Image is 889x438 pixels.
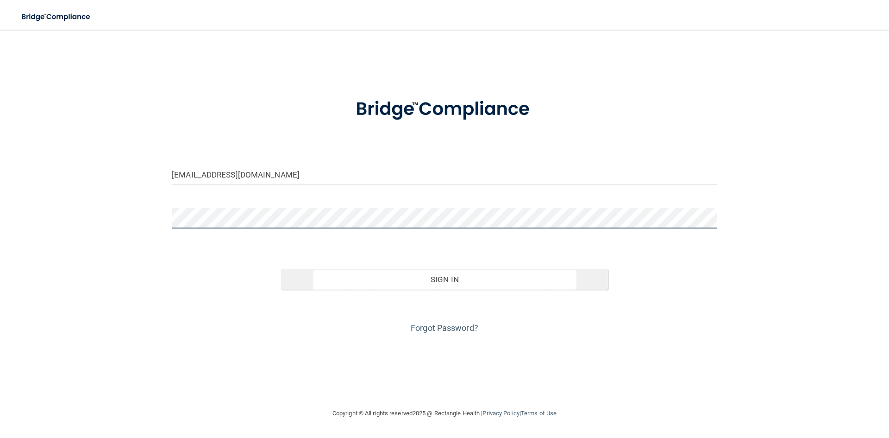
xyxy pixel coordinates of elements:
[337,85,552,133] img: bridge_compliance_login_screen.278c3ca4.svg
[482,410,519,417] a: Privacy Policy
[14,7,99,26] img: bridge_compliance_login_screen.278c3ca4.svg
[172,164,717,185] input: Email
[275,399,614,428] div: Copyright © All rights reserved 2025 @ Rectangle Health | |
[411,323,478,333] a: Forgot Password?
[281,269,608,290] button: Sign In
[521,410,557,417] a: Terms of Use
